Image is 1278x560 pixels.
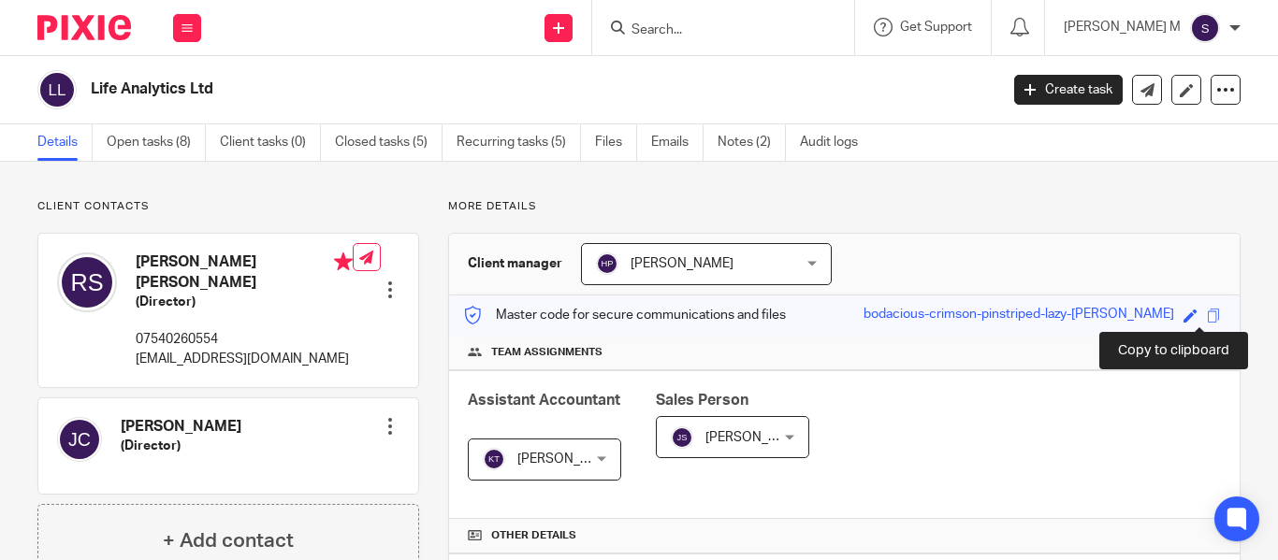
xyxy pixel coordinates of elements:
[136,330,353,349] p: 07540260554
[220,124,321,161] a: Client tasks (0)
[705,431,808,444] span: [PERSON_NAME]
[463,306,786,324] p: Master code for secure communications and files
[517,452,620,466] span: [PERSON_NAME]
[630,22,798,39] input: Search
[136,350,353,368] p: [EMAIL_ADDRESS][DOMAIN_NAME]
[136,252,353,293] h4: [PERSON_NAME] [PERSON_NAME]
[121,417,241,437] h4: [PERSON_NAME]
[107,124,206,161] a: Open tasks (8)
[595,124,637,161] a: Files
[491,528,576,543] span: Other details
[483,448,505,470] img: svg%3E
[491,345,603,360] span: Team assignments
[596,252,618,275] img: svg%3E
[1064,18,1181,36] p: [PERSON_NAME] M
[37,15,131,40] img: Pixie
[800,124,872,161] a: Audit logs
[57,417,102,462] img: svg%3E
[37,199,419,214] p: Client contacts
[656,393,748,408] span: Sales Person
[37,70,77,109] img: svg%3E
[671,426,693,449] img: svg%3E
[335,124,443,161] a: Closed tasks (5)
[457,124,581,161] a: Recurring tasks (5)
[334,252,353,271] i: Primary
[136,293,353,311] h5: (Director)
[57,252,117,312] img: svg%3E
[448,199,1241,214] p: More details
[631,257,733,270] span: [PERSON_NAME]
[37,124,93,161] a: Details
[651,124,704,161] a: Emails
[468,254,562,273] h3: Client manager
[121,437,241,455] h5: (Director)
[864,305,1174,326] div: bodacious-crimson-pinstriped-lazy-[PERSON_NAME]
[1014,75,1123,105] a: Create task
[718,124,786,161] a: Notes (2)
[91,79,807,99] h2: Life Analytics Ltd
[468,393,620,408] span: Assistant Accountant
[163,526,294,555] h4: + Add contact
[1190,13,1220,43] img: svg%3E
[900,21,972,34] span: Get Support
